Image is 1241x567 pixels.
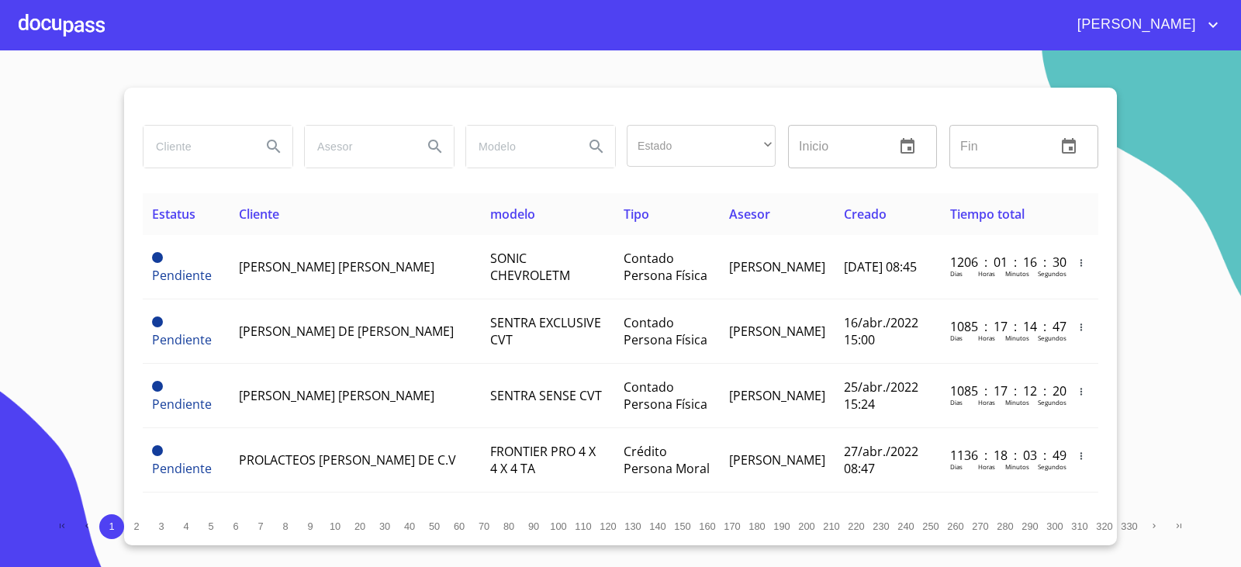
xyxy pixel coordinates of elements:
[922,520,939,532] span: 250
[323,514,347,539] button: 10
[152,206,195,223] span: Estatus
[620,514,645,539] button: 130
[282,520,288,532] span: 8
[354,520,365,532] span: 20
[347,514,372,539] button: 20
[950,382,1055,399] p: 1085 : 17 : 12 : 20
[745,514,769,539] button: 180
[239,258,434,275] span: [PERSON_NAME] [PERSON_NAME]
[950,318,1055,335] p: 1085 : 17 : 14 : 47
[950,206,1025,223] span: Tiempo total
[490,206,535,223] span: modelo
[223,514,248,539] button: 6
[823,520,839,532] span: 210
[1018,514,1042,539] button: 290
[844,258,917,275] span: [DATE] 08:45
[239,387,434,404] span: [PERSON_NAME] [PERSON_NAME]
[239,206,279,223] span: Cliente
[109,520,114,532] span: 1
[729,323,825,340] span: [PERSON_NAME]
[422,514,447,539] button: 50
[258,520,263,532] span: 7
[978,398,995,406] p: Horas
[479,520,489,532] span: 70
[307,520,313,532] span: 9
[1038,269,1066,278] p: Segundos
[546,514,571,539] button: 100
[844,514,869,539] button: 220
[239,451,456,468] span: PROLACTEOS [PERSON_NAME] DE C.V
[447,514,472,539] button: 60
[152,381,163,392] span: Pendiente
[472,514,496,539] button: 70
[183,520,188,532] span: 4
[124,514,149,539] button: 2
[1005,462,1029,471] p: Minutos
[729,451,825,468] span: [PERSON_NAME]
[950,398,963,406] p: Dias
[869,514,894,539] button: 230
[199,514,223,539] button: 5
[298,514,323,539] button: 9
[943,514,968,539] button: 260
[720,514,745,539] button: 170
[248,514,273,539] button: 7
[273,514,298,539] button: 8
[1066,12,1204,37] span: [PERSON_NAME]
[1021,520,1038,532] span: 290
[233,520,238,532] span: 6
[950,269,963,278] p: Dias
[699,520,715,532] span: 160
[152,445,163,456] span: Pendiente
[848,520,864,532] span: 220
[158,520,164,532] span: 3
[490,250,570,284] span: SONIC CHEVROLETM
[645,514,670,539] button: 140
[748,520,765,532] span: 180
[918,514,943,539] button: 250
[844,443,918,477] span: 27/abr./2022 08:47
[521,514,546,539] button: 90
[99,514,124,539] button: 1
[149,514,174,539] button: 3
[174,514,199,539] button: 4
[571,514,596,539] button: 110
[152,316,163,327] span: Pendiente
[490,314,601,348] span: SENTRA EXCLUSIVE CVT
[528,520,539,532] span: 90
[379,520,390,532] span: 30
[950,462,963,471] p: Dias
[894,514,918,539] button: 240
[550,520,566,532] span: 100
[773,520,790,532] span: 190
[404,520,415,532] span: 40
[798,520,814,532] span: 200
[152,252,163,263] span: Pendiente
[239,323,454,340] span: [PERSON_NAME] DE [PERSON_NAME]
[1042,514,1067,539] button: 300
[490,387,602,404] span: SENTRA SENSE CVT
[819,514,844,539] button: 210
[578,128,615,165] button: Search
[503,520,514,532] span: 80
[729,206,770,223] span: Asesor
[429,520,440,532] span: 50
[1046,520,1063,532] span: 300
[729,387,825,404] span: [PERSON_NAME]
[695,514,720,539] button: 160
[844,206,887,223] span: Creado
[133,520,139,532] span: 2
[466,126,572,168] input: search
[844,314,918,348] span: 16/abr./2022 15:00
[950,334,963,342] p: Dias
[624,250,707,284] span: Contado Persona Física
[968,514,993,539] button: 270
[670,514,695,539] button: 150
[950,447,1055,464] p: 1136 : 18 : 03 : 49
[152,331,212,348] span: Pendiente
[624,520,641,532] span: 130
[1096,520,1112,532] span: 320
[624,206,649,223] span: Tipo
[143,126,249,168] input: search
[1005,269,1029,278] p: Minutos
